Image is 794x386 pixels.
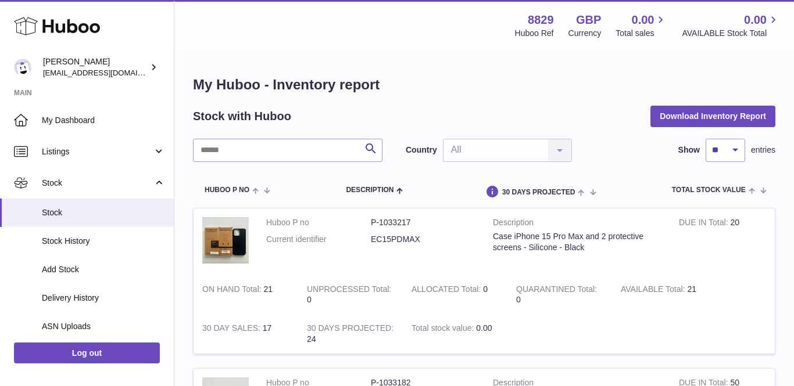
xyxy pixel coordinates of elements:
[751,145,775,156] span: entries
[42,236,165,247] span: Stock History
[528,12,554,28] strong: 8829
[194,314,298,353] td: 17
[194,275,298,315] td: 21
[205,186,249,194] span: Huboo P no
[632,12,654,28] span: 0.00
[612,275,717,315] td: 21
[515,28,554,39] div: Huboo Ref
[650,106,775,127] button: Download Inventory Report
[493,231,661,253] div: Case iPhone 15 Pro Max and 2 protective screens - Silicone - Black
[406,145,437,156] label: Country
[307,284,391,297] strong: UNPROCESSED Total
[298,314,403,353] td: 24
[670,208,775,275] td: 20
[412,284,483,297] strong: ALLOCATED Total
[516,295,521,304] span: 0
[42,115,165,126] span: My Dashboard
[42,264,165,275] span: Add Stock
[678,145,700,156] label: Show
[42,293,165,304] span: Delivery History
[193,109,291,124] h2: Stock with Huboo
[493,217,661,231] strong: Description
[516,284,597,297] strong: QUARANTINED Total
[43,68,171,77] span: [EMAIL_ADDRESS][DOMAIN_NAME]
[403,275,507,315] td: 0
[682,12,780,39] a: 0.00 AVAILABLE Stock Total
[298,275,403,315] td: 0
[744,12,767,28] span: 0.00
[266,217,371,228] dt: Huboo P no
[682,28,780,39] span: AVAILABLE Stock Total
[616,28,667,39] span: Total sales
[371,234,475,245] dd: EC15PDMAX
[202,217,249,264] img: product image
[202,323,263,336] strong: 30 DAY SALES
[14,59,31,76] img: commandes@kpmatech.com
[616,12,667,39] a: 0.00 Total sales
[42,146,153,157] span: Listings
[202,284,264,297] strong: ON HAND Total
[43,56,148,78] div: [PERSON_NAME]
[14,342,160,363] a: Log out
[346,186,394,194] span: Description
[193,75,775,94] h1: My Huboo - Inventory report
[679,218,730,230] strong: DUE IN Total
[266,234,371,245] dt: Current identifier
[412,323,476,336] strong: Total stock value
[672,186,746,194] span: Total stock value
[42,178,153,189] span: Stock
[576,12,601,28] strong: GBP
[476,323,492,333] span: 0.00
[307,323,394,336] strong: 30 DAYS PROJECTED
[621,284,687,297] strong: AVAILABLE Total
[42,321,165,332] span: ASN Uploads
[42,207,165,218] span: Stock
[502,189,575,196] span: 30 DAYS PROJECTED
[568,28,602,39] div: Currency
[371,217,475,228] dd: P-1033217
